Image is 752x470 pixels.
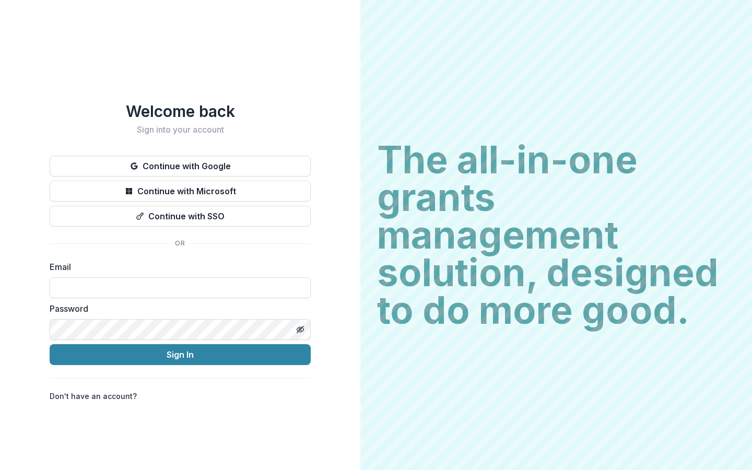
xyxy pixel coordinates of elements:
[292,321,309,338] button: Toggle password visibility
[50,261,304,273] label: Email
[50,344,311,365] button: Sign In
[50,206,311,227] button: Continue with SSO
[50,102,311,121] h1: Welcome back
[50,156,311,177] button: Continue with Google
[50,302,304,315] label: Password
[50,125,311,135] h2: Sign into your account
[50,391,137,402] p: Don't have an account?
[50,181,311,202] button: Continue with Microsoft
